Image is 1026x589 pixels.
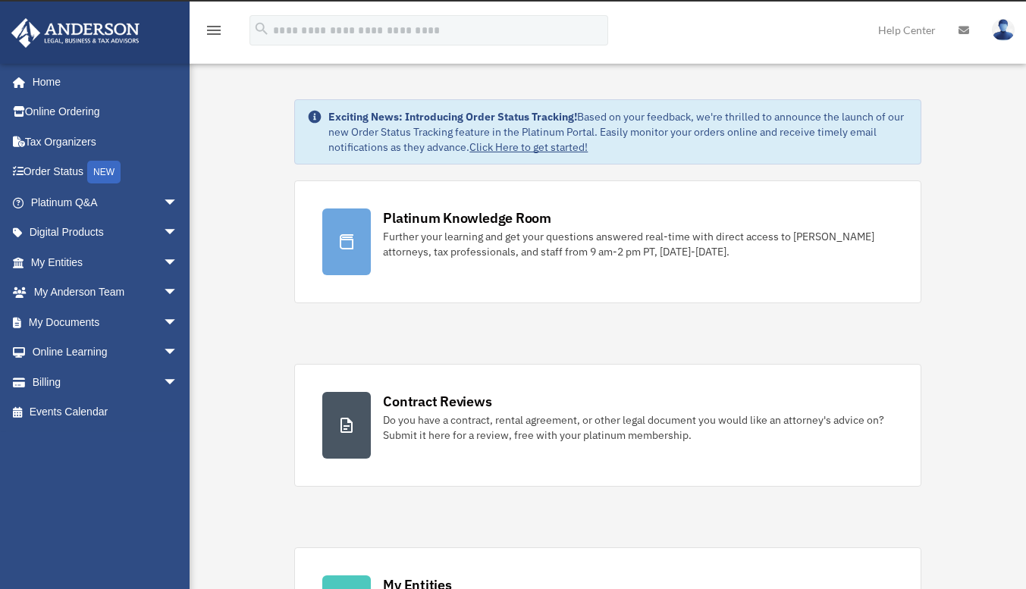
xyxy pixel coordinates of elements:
[383,208,551,227] div: Platinum Knowledge Room
[163,187,193,218] span: arrow_drop_down
[11,307,201,337] a: My Documentsarrow_drop_down
[163,337,193,368] span: arrow_drop_down
[163,247,193,278] span: arrow_drop_down
[163,367,193,398] span: arrow_drop_down
[163,307,193,338] span: arrow_drop_down
[383,392,491,411] div: Contract Reviews
[205,21,223,39] i: menu
[11,337,201,368] a: Online Learningarrow_drop_down
[253,20,270,37] i: search
[87,161,121,183] div: NEW
[11,127,201,157] a: Tax Organizers
[163,218,193,249] span: arrow_drop_down
[11,367,201,397] a: Billingarrow_drop_down
[11,157,201,188] a: Order StatusNEW
[294,364,921,487] a: Contract Reviews Do you have a contract, rental agreement, or other legal document you would like...
[992,19,1015,41] img: User Pic
[383,412,893,443] div: Do you have a contract, rental agreement, or other legal document you would like an attorney's ad...
[7,18,144,48] img: Anderson Advisors Platinum Portal
[163,277,193,309] span: arrow_drop_down
[11,97,201,127] a: Online Ordering
[11,187,201,218] a: Platinum Q&Aarrow_drop_down
[11,247,201,277] a: My Entitiesarrow_drop_down
[11,67,193,97] a: Home
[328,109,908,155] div: Based on your feedback, we're thrilled to announce the launch of our new Order Status Tracking fe...
[469,140,588,154] a: Click Here to get started!
[11,218,201,248] a: Digital Productsarrow_drop_down
[383,229,893,259] div: Further your learning and get your questions answered real-time with direct access to [PERSON_NAM...
[294,180,921,303] a: Platinum Knowledge Room Further your learning and get your questions answered real-time with dire...
[11,277,201,308] a: My Anderson Teamarrow_drop_down
[11,397,201,428] a: Events Calendar
[328,110,577,124] strong: Exciting News: Introducing Order Status Tracking!
[205,27,223,39] a: menu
